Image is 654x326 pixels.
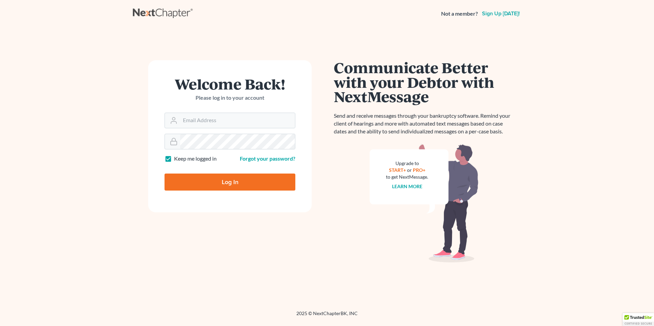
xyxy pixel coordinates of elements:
[165,77,295,91] h1: Welcome Back!
[407,167,412,173] span: or
[180,113,295,128] input: Email Address
[386,160,428,167] div: Upgrade to
[133,310,521,322] div: 2025 © NextChapterBK, INC
[386,174,428,180] div: to get NextMessage.
[441,10,478,18] strong: Not a member?
[174,155,217,163] label: Keep me logged in
[165,174,295,191] input: Log In
[623,313,654,326] div: TrustedSite Certified
[389,167,406,173] a: START+
[165,94,295,102] p: Please log in to your account
[413,167,425,173] a: PRO+
[240,155,295,162] a: Forgot your password?
[481,11,521,16] a: Sign up [DATE]!
[334,60,514,104] h1: Communicate Better with your Debtor with NextMessage
[392,183,422,189] a: Learn more
[370,144,479,263] img: nextmessage_bg-59042aed3d76b12b5cd301f8e5b87938c9018125f34e5fa2b7a6b67550977c72.svg
[334,112,514,135] p: Send and receive messages through your bankruptcy software. Remind your client of hearings and mo...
